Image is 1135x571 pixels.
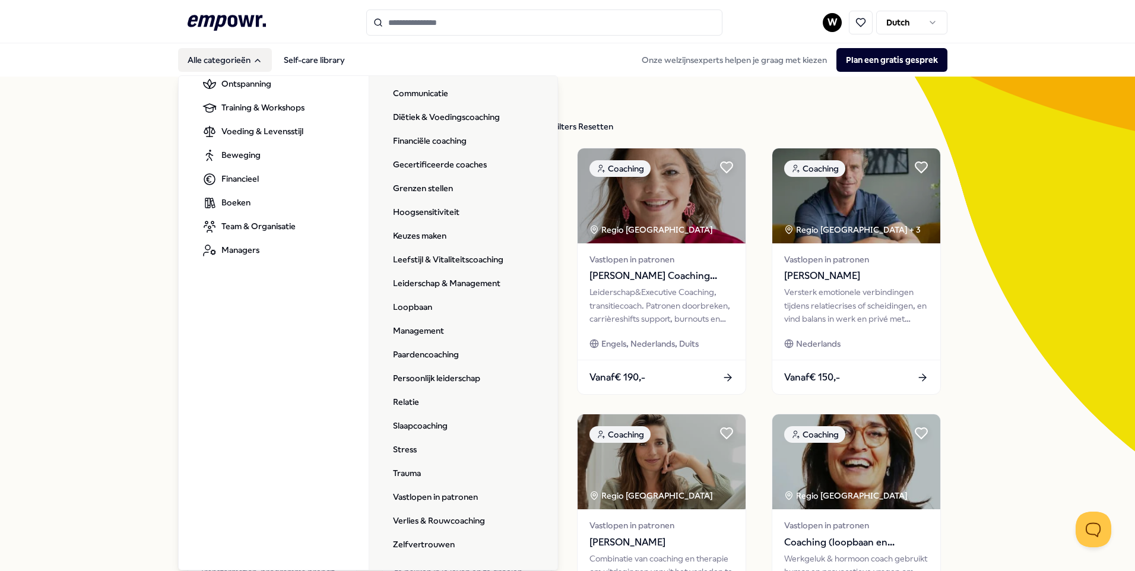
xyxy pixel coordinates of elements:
span: Vanaf € 190,- [589,370,645,385]
a: Leiderschap & Management [383,272,510,296]
span: [PERSON_NAME] [784,268,928,284]
span: Financieel [221,172,259,185]
div: Onze welzijnsexperts helpen je graag met kiezen [632,48,947,72]
button: Alle categorieën [178,48,272,72]
div: Coaching [784,426,845,443]
div: Filters Resetten [553,120,613,133]
a: Stress [383,438,426,462]
a: Management [383,319,454,343]
span: Engels, Nederlands, Duits [601,337,699,350]
span: Vastlopen in patronen [784,519,928,532]
a: Slaapcoaching [383,414,457,438]
span: [PERSON_NAME] Coaching Facilitation Teams [589,268,734,284]
a: Persoonlijk leiderschap [383,367,490,391]
button: W [823,13,842,32]
a: Beweging [193,144,270,167]
iframe: Help Scout Beacon - Open [1076,512,1111,547]
span: Coaching (loopbaan en werkgeluk) [784,535,928,550]
div: Coaching [784,160,845,177]
a: Team & Organisatie [193,215,305,239]
span: Voeding & Levensstijl [221,125,303,138]
a: Verlies & Rouwcoaching [383,509,494,533]
span: Training & Workshops [221,101,305,114]
span: Managers [221,243,259,256]
input: Search for products, categories or subcategories [366,9,722,36]
a: Financieel [193,167,268,191]
a: Zelfvertrouwen [383,533,464,557]
div: Regio [GEOGRAPHIC_DATA] [589,223,715,236]
span: Vastlopen in patronen [589,519,734,532]
div: Regio [GEOGRAPHIC_DATA] [784,489,909,502]
div: Coaching [589,426,651,443]
span: Beweging [221,148,261,161]
div: Regio [GEOGRAPHIC_DATA] [589,489,715,502]
a: Training & Workshops [193,96,314,120]
img: package image [772,148,940,243]
a: Voeding & Levensstijl [193,120,313,144]
a: Leefstijl & Vitaliteitscoaching [383,248,513,272]
span: Vanaf € 150,- [784,370,840,385]
a: Loopbaan [383,296,442,319]
span: Ontspanning [221,77,271,90]
a: Vastlopen in patronen [383,486,487,509]
a: Gecertificeerde coaches [383,153,496,177]
div: Versterk emotionele verbindingen tijdens relatiecrises of scheidingen, en vind balans in werk en ... [784,285,928,325]
button: Plan een gratis gesprek [836,48,947,72]
a: Trauma [383,462,430,486]
a: package imageCoachingRegio [GEOGRAPHIC_DATA] + 3Vastlopen in patronen[PERSON_NAME]Versterk emotio... [772,148,941,395]
div: Leiderschap&Executive Coaching, transitiecoach. Patronen doorbreken, carrièreshifts support, burn... [589,285,734,325]
div: Alle categorieën [179,76,559,571]
a: package imageCoachingRegio [GEOGRAPHIC_DATA] Vastlopen in patronen[PERSON_NAME] Coaching Facilita... [577,148,746,395]
a: Financiële coaching [383,129,476,153]
span: Nederlands [796,337,841,350]
img: package image [578,148,746,243]
a: Keuzes maken [383,224,456,248]
a: Relatie [383,391,429,414]
a: Managers [193,239,269,262]
a: Ontspanning [193,72,281,96]
span: Team & Organisatie [221,220,296,233]
a: Paardencoaching [383,343,468,367]
a: Grenzen stellen [383,177,462,201]
span: Vastlopen in patronen [784,253,928,266]
img: package image [578,414,746,509]
a: Boeken [193,191,260,215]
div: Regio [GEOGRAPHIC_DATA] + 3 [784,223,921,236]
a: Self-care library [274,48,354,72]
a: Hoogsensitiviteit [383,201,469,224]
div: Coaching [589,160,651,177]
img: package image [772,414,940,509]
span: [PERSON_NAME] [589,535,734,550]
a: Diëtiek & Voedingscoaching [383,106,509,129]
nav: Main [178,48,354,72]
a: Communicatie [383,82,458,106]
span: Boeken [221,196,251,209]
span: Vastlopen in patronen [589,253,734,266]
